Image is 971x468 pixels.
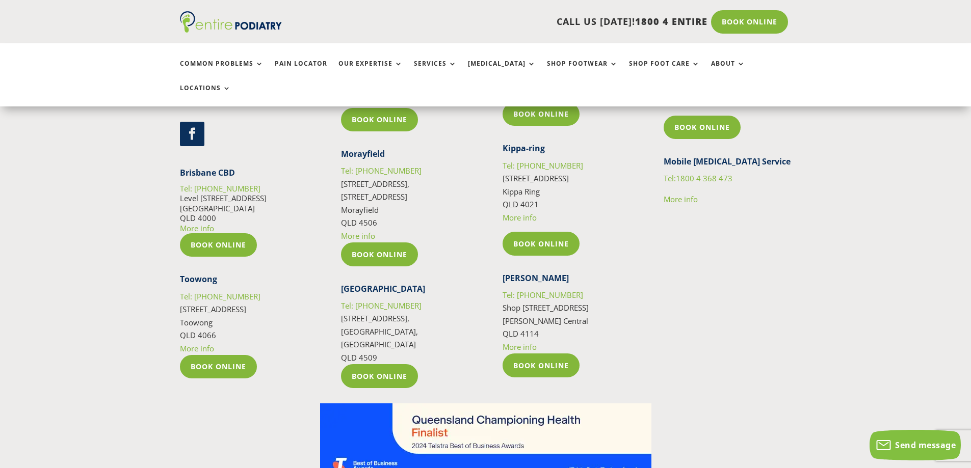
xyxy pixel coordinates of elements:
[711,10,788,34] a: Book Online
[180,355,257,378] a: Book Online
[180,273,217,285] strong: Toowong
[341,364,418,388] a: Book Online
[180,233,257,257] a: Book Online
[503,342,537,352] a: More info
[341,108,418,131] a: Book Online
[180,122,204,146] a: Follow on Facebook
[341,231,375,241] a: More info
[414,60,457,82] a: Services
[180,184,308,234] p: Level [STREET_ADDRESS] [GEOGRAPHIC_DATA] QLD 4000
[503,160,583,171] a: Tel: [PHONE_NUMBER]
[468,60,536,82] a: [MEDICAL_DATA]
[180,24,282,35] a: Entire Podiatry
[341,148,385,159] strong: Morayfield
[503,289,631,354] p: Shop [STREET_ADDRESS] [PERSON_NAME] Central QLD 4114
[503,272,569,284] strong: [PERSON_NAME]
[503,159,631,232] p: [STREET_ADDRESS] Kippa Ring QLD 4021
[664,194,698,204] a: More info
[341,166,422,176] a: Tel: [PHONE_NUMBER]
[321,15,707,29] p: CALL US [DATE]!
[503,143,545,154] strong: Kippa-ring
[664,156,791,167] strong: Mobile [MEDICAL_DATA] Service
[341,164,469,242] p: [STREET_ADDRESS], [STREET_ADDRESS] Morayfield QLD 4506
[341,299,469,365] p: [STREET_ADDRESS], [GEOGRAPHIC_DATA], [GEOGRAPHIC_DATA] QLD 4509
[180,223,214,233] a: More info
[180,183,260,194] a: Tel: [PHONE_NUMBER]
[664,173,732,183] a: Tel:1800 4 368 473
[870,430,961,460] button: Send message
[341,283,425,294] strong: [GEOGRAPHIC_DATA]
[180,343,214,353] a: More info
[341,242,418,266] a: Book Online
[180,11,282,33] img: logo (1)
[180,291,260,301] a: Tel: [PHONE_NUMBER]
[180,60,264,82] a: Common Problems
[180,85,231,106] a: Locations
[341,300,422,311] a: Tel: [PHONE_NUMBER]
[275,60,327,82] a: Pain Locator
[503,353,580,377] a: Book Online
[664,116,741,139] a: Book Online
[180,290,308,355] p: [STREET_ADDRESS] Toowong QLD 4066
[503,102,580,126] a: Book Online
[711,60,745,82] a: About
[676,173,732,183] span: 1800 4 368 473
[180,167,235,178] strong: Brisbane CBD
[338,60,403,82] a: Our Expertise
[635,15,707,27] span: 1800 4 ENTIRE
[503,232,580,255] a: Book Online
[503,290,583,300] a: Tel: [PHONE_NUMBER]
[503,212,537,223] a: More info
[629,60,700,82] a: Shop Foot Care
[547,60,618,82] a: Shop Footwear
[895,439,956,451] span: Send message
